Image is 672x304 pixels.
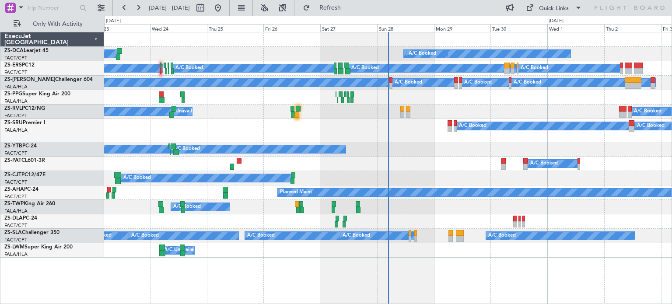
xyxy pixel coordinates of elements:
span: ZS-SLA [4,230,22,235]
div: A/C Booked [464,76,492,89]
button: Only With Activity [10,17,95,31]
a: ZS-ERSPC12 [4,63,35,68]
span: ZS-RVL [4,106,22,111]
div: Quick Links [539,4,569,13]
span: ZS-LWM [4,245,24,250]
a: FACT/CPT [4,193,27,200]
div: Wed 24 [150,24,207,32]
span: ZS-CJT [4,172,21,178]
div: A/C Booked [521,62,548,75]
a: ZS-SRUPremier I [4,120,45,126]
div: A/C Booked [123,171,151,185]
div: A/C Booked [514,76,541,89]
div: A/C Booked [173,200,201,213]
span: Refresh [312,5,349,11]
div: A/C Booked [247,229,275,242]
a: FACT/CPT [4,69,27,76]
a: ZS-SLAChallenger 350 [4,230,59,235]
div: Fri 26 [263,24,320,32]
div: A/C Booked [530,157,558,170]
a: FACT/CPT [4,179,27,185]
a: ZS-[PERSON_NAME]Challenger 604 [4,77,93,82]
a: ZS-RVLPC12/NG [4,106,45,111]
div: Tue 23 [93,24,150,32]
a: FACT/CPT [4,222,27,229]
a: FALA/HLA [4,84,28,90]
div: Tue 30 [490,24,547,32]
a: FALA/HLA [4,251,28,258]
span: ZS-ERS [4,63,22,68]
span: ZS-PAT [4,158,21,163]
span: Only With Activity [23,21,92,27]
a: FALA/HLA [4,208,28,214]
div: A/C Booked [637,119,665,133]
a: ZS-CJTPC12/47E [4,172,45,178]
a: FACT/CPT [4,55,27,61]
div: A/C Booked [634,105,661,118]
span: ZS-[PERSON_NAME] [4,77,55,82]
span: ZS-PPG [4,91,22,97]
span: ZS-SRU [4,120,23,126]
a: ZS-AHAPC-24 [4,187,38,192]
div: A/C Booked [172,143,200,156]
div: A/C Booked [343,229,370,242]
a: ZS-DCALearjet 45 [4,48,49,53]
span: ZS-TWP [4,201,24,206]
span: ZS-AHA [4,187,24,192]
span: [DATE] - [DATE] [149,4,190,12]
div: A/C Booked [395,76,422,89]
div: A/C Booked [488,229,516,242]
div: Wed 1 [547,24,604,32]
a: FACT/CPT [4,150,27,157]
div: Planned Maint [280,186,312,199]
a: ZS-LWMSuper King Air 200 [4,245,73,250]
div: Thu 25 [207,24,264,32]
a: FALA/HLA [4,98,28,105]
a: ZS-PPGSuper King Air 200 [4,91,70,97]
div: Mon 29 [434,24,491,32]
button: Refresh [299,1,351,15]
div: A/C Booked [351,62,379,75]
span: ZS-YTB [4,143,22,149]
div: A/C Booked [409,47,436,60]
a: ZS-PATCL601-3R [4,158,45,163]
div: Thu 2 [604,24,661,32]
button: Quick Links [521,1,586,15]
span: ZS-DLA [4,216,23,221]
div: [DATE] [106,17,121,25]
a: FALA/HLA [4,127,28,133]
span: ZS-DCA [4,48,24,53]
input: Trip Number [27,1,77,14]
div: Sun 28 [377,24,434,32]
a: ZS-TWPKing Air 260 [4,201,55,206]
a: ZS-DLAPC-24 [4,216,37,221]
a: ZS-YTBPC-24 [4,143,37,149]
a: FACT/CPT [4,237,27,243]
div: A/C Unavailable [165,105,202,118]
div: Sat 27 [320,24,377,32]
div: [DATE] [549,17,563,25]
div: A/C Booked [175,62,203,75]
div: A/C Booked [131,229,159,242]
a: FACT/CPT [4,112,27,119]
div: A/C Booked [459,119,486,133]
